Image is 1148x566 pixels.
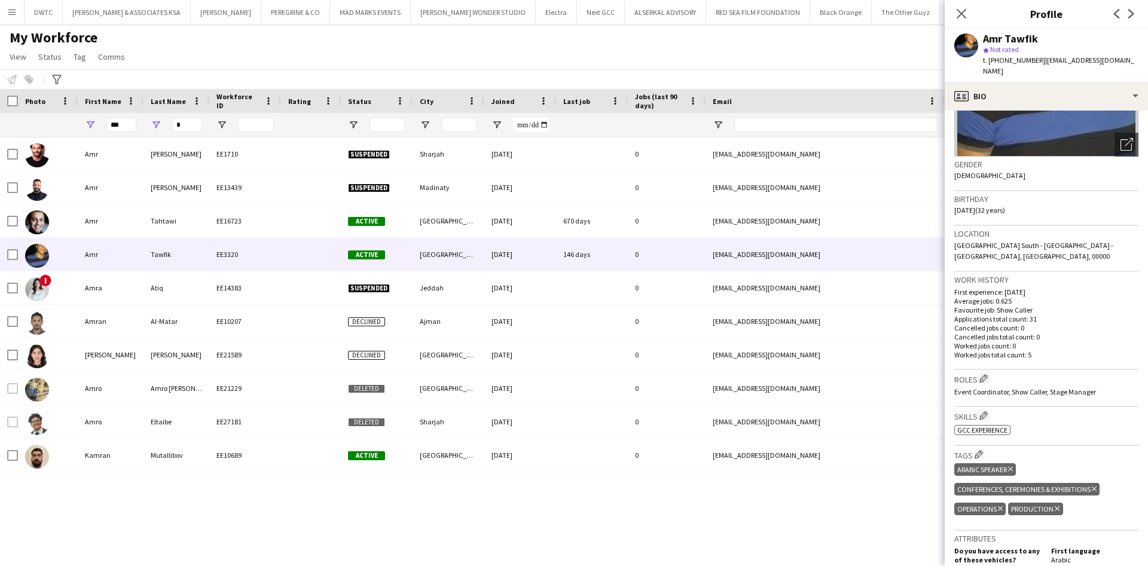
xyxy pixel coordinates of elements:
div: EE13439 [209,171,281,204]
span: City [420,97,433,106]
input: Row Selection is disabled for this row (unchecked) [7,383,18,394]
button: Electra [536,1,577,24]
div: Amran [78,305,143,338]
div: [EMAIL_ADDRESS][DOMAIN_NAME] [706,171,945,204]
div: Amr [78,171,143,204]
h3: Work history [954,274,1138,285]
span: Rating [288,97,311,106]
div: EE14383 [209,271,281,304]
button: ALSERKAL ADVISORY [625,1,706,24]
span: Suspended [348,183,390,192]
span: GCC Experience [957,426,1007,435]
h3: Location [954,228,1138,239]
button: PEREGRINE & CO [261,1,330,24]
div: Production [1008,503,1062,515]
button: Open Filter Menu [216,120,227,130]
div: EE10207 [209,305,281,338]
div: Amra [78,271,143,304]
input: City Filter Input [441,118,477,132]
img: Amra Atiq [25,277,49,301]
p: Worked jobs count: 0 [954,341,1138,350]
div: 0 [628,338,706,371]
div: EE27181 [209,405,281,438]
div: [EMAIL_ADDRESS][DOMAIN_NAME] [706,405,945,438]
button: RED SEA FILM FOUNDATION [706,1,810,24]
img: Amreen Tasaduq [25,344,49,368]
app-action-btn: Advanced filters [50,72,64,87]
div: Amro [78,405,143,438]
div: [DATE] [484,238,556,271]
div: [DATE] [484,439,556,472]
span: Declined [348,351,385,360]
span: Active [348,217,385,226]
div: 0 [628,405,706,438]
input: Status Filter Input [370,118,405,132]
div: [DATE] [484,204,556,237]
span: ! [39,274,51,286]
span: View [10,51,26,62]
button: Next GCC [577,1,625,24]
a: Status [33,49,66,65]
h5: Do you have access to any of these vehicles? [954,546,1042,564]
span: Email [713,97,732,106]
span: Tag [74,51,86,62]
button: Open Filter Menu [348,120,359,130]
a: View [5,49,31,65]
div: [GEOGRAPHIC_DATA] [413,439,484,472]
h3: Roles [954,372,1138,385]
div: [DATE] [484,338,556,371]
div: 0 [628,137,706,170]
div: 670 days [556,204,628,237]
div: Amro [78,372,143,405]
span: Status [38,51,62,62]
div: EE16723 [209,204,281,237]
button: [PERSON_NAME] WONDER STUDIO [411,1,536,24]
span: t. [PHONE_NUMBER] [983,56,1045,65]
h5: First language [1051,546,1138,555]
input: Joined Filter Input [513,118,549,132]
span: Suspended [348,284,390,293]
div: 0 [628,439,706,472]
a: Comms [93,49,130,65]
span: Workforce ID [216,92,259,110]
div: Tawfik [143,238,209,271]
img: Amr Atef [25,143,49,167]
div: Amr [78,204,143,237]
div: Amr Tawfik [983,33,1038,44]
input: Email Filter Input [734,118,938,132]
div: [EMAIL_ADDRESS][DOMAIN_NAME] [706,338,945,371]
img: Amr Tawfik [25,244,49,268]
div: Open photos pop-in [1115,133,1138,157]
input: Last Name Filter Input [172,118,202,132]
img: Amr Atef [25,177,49,201]
span: First Name [85,97,121,106]
span: My Workforce [10,29,97,47]
div: Conferences, Ceremonies & Exhibitions [954,483,1100,495]
div: 0 [628,171,706,204]
div: EE21589 [209,338,281,371]
span: Declined [348,317,385,326]
div: [EMAIL_ADDRESS][DOMAIN_NAME] [706,372,945,405]
div: Atiq [143,271,209,304]
div: [EMAIL_ADDRESS][DOMAIN_NAME] [706,439,945,472]
div: [EMAIL_ADDRESS][DOMAIN_NAME] [706,137,945,170]
div: [EMAIL_ADDRESS][DOMAIN_NAME] [706,271,945,304]
span: Active [348,451,385,460]
div: 0 [628,204,706,237]
span: Last Name [151,97,186,106]
div: [DATE] [484,271,556,304]
div: 0 [628,238,706,271]
button: MAD MARKS EVENTS [330,1,411,24]
button: [PERSON_NAME] & ASSOCIATES KSA [63,1,191,24]
h3: Skills [954,409,1138,422]
div: EE1710 [209,137,281,170]
span: Deleted [348,384,385,393]
div: Amr [78,238,143,271]
div: [GEOGRAPHIC_DATA] [413,338,484,371]
span: Comms [98,51,125,62]
button: Open Filter Menu [491,120,502,130]
img: Kamran Mutallibov [25,445,49,469]
span: | [EMAIL_ADDRESS][DOMAIN_NAME] [983,56,1134,75]
span: Joined [491,97,515,106]
div: Jeddah [413,271,484,304]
